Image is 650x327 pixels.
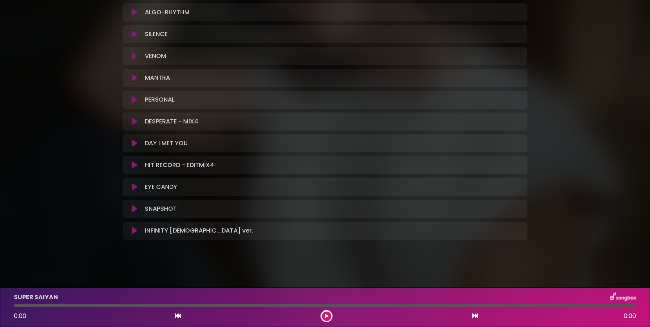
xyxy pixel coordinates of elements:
[145,226,253,235] p: INFINITY [DEMOGRAPHIC_DATA] ver.
[145,161,214,170] p: HIT RECORD - EDITMIX4
[145,95,175,104] p: PERSONAL
[145,117,198,126] p: DESPERATE - MIX4
[145,30,168,39] p: SILENCE
[145,52,166,61] p: VENOM
[145,183,177,192] p: EYE CANDY
[145,204,177,213] p: SNAPSHOT
[145,73,170,82] p: MANTRA
[145,139,188,148] p: DAY I MET YOU
[145,8,190,17] p: ALGO-RHYTHM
